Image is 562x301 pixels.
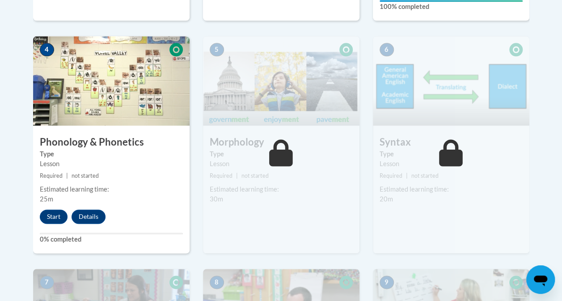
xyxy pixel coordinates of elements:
[40,234,183,244] label: 0% completed
[380,43,394,56] span: 6
[72,209,106,224] button: Details
[241,172,269,179] span: not started
[210,184,353,194] div: Estimated learning time:
[40,149,183,159] label: Type
[210,43,224,56] span: 5
[373,135,529,149] h3: Syntax
[66,172,68,179] span: |
[40,43,54,56] span: 4
[411,172,439,179] span: not started
[40,195,53,203] span: 25m
[40,209,68,224] button: Start
[210,149,353,159] label: Type
[203,36,359,125] img: Course Image
[40,172,63,179] span: Required
[210,159,353,169] div: Lesson
[210,276,224,289] span: 8
[380,2,523,12] label: 100% completed
[380,184,523,194] div: Estimated learning time:
[380,159,523,169] div: Lesson
[380,276,394,289] span: 9
[33,36,190,125] img: Course Image
[210,172,232,179] span: Required
[526,265,555,294] iframe: Button to launch messaging window
[236,172,238,179] span: |
[380,149,523,159] label: Type
[380,172,402,179] span: Required
[210,195,223,203] span: 30m
[33,135,190,149] h3: Phonology & Phonetics
[40,276,54,289] span: 7
[373,36,529,125] img: Course Image
[203,135,359,149] h3: Morphology
[406,172,408,179] span: |
[40,159,183,169] div: Lesson
[380,195,393,203] span: 20m
[72,172,99,179] span: not started
[40,184,183,194] div: Estimated learning time:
